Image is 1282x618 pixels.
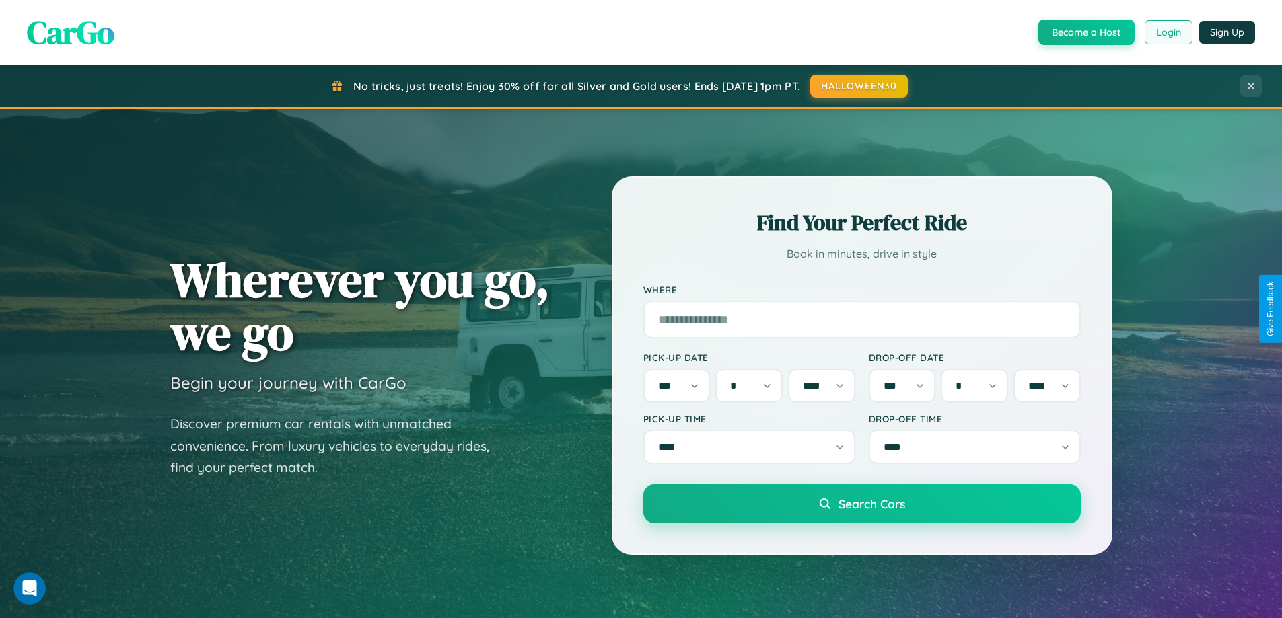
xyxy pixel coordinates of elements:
[1199,21,1255,44] button: Sign Up
[1038,20,1135,45] button: Become a Host
[643,284,1081,295] label: Where
[353,79,800,93] span: No tricks, just treats! Enjoy 30% off for all Silver and Gold users! Ends [DATE] 1pm PT.
[1145,20,1192,44] button: Login
[13,572,46,605] iframe: Intercom live chat
[643,208,1081,237] h2: Find Your Perfect Ride
[643,484,1081,523] button: Search Cars
[170,373,406,393] h3: Begin your journey with CarGo
[810,75,908,98] button: HALLOWEEN30
[869,352,1081,363] label: Drop-off Date
[643,352,855,363] label: Pick-up Date
[839,496,905,511] span: Search Cars
[1266,282,1275,336] div: Give Feedback
[170,253,550,359] h1: Wherever you go, we go
[643,413,855,424] label: Pick-up Time
[27,10,114,54] span: CarGo
[869,413,1081,424] label: Drop-off Time
[643,244,1081,264] p: Book in minutes, drive in style
[170,413,507,479] p: Discover premium car rentals with unmatched convenience. From luxury vehicles to everyday rides, ...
